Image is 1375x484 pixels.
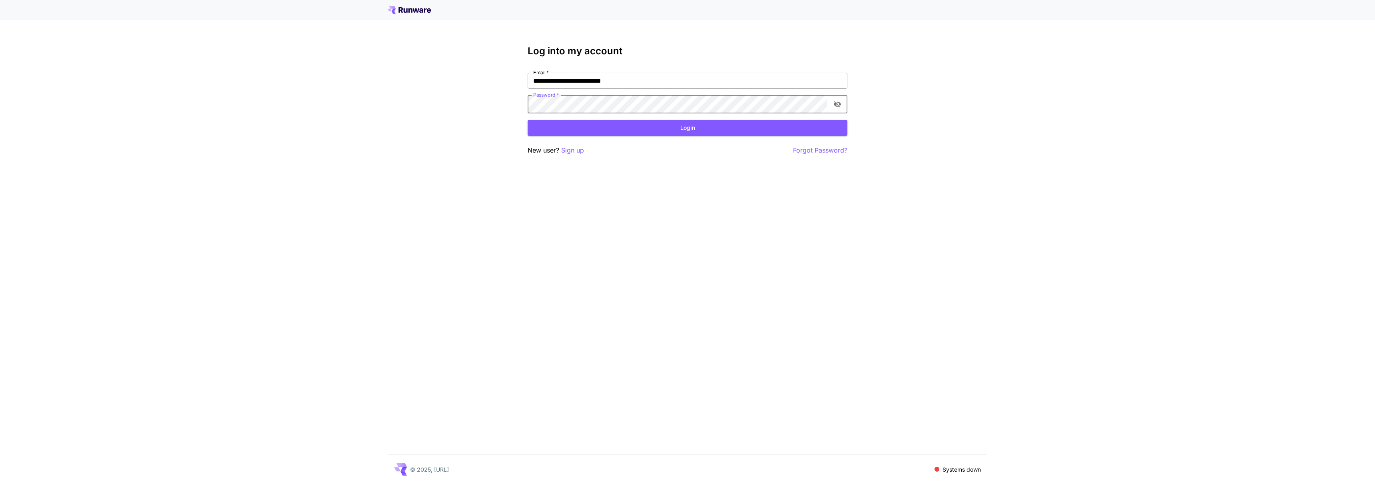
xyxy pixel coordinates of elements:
h3: Log into my account [528,46,847,57]
label: Email [533,69,549,76]
button: toggle password visibility [830,97,845,111]
p: © 2025, [URL] [410,465,449,474]
button: Forgot Password? [793,145,847,155]
label: Password [533,91,559,98]
button: Sign up [561,145,584,155]
button: Login [528,120,847,136]
p: New user? [528,145,584,155]
p: Systems down [943,465,981,474]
